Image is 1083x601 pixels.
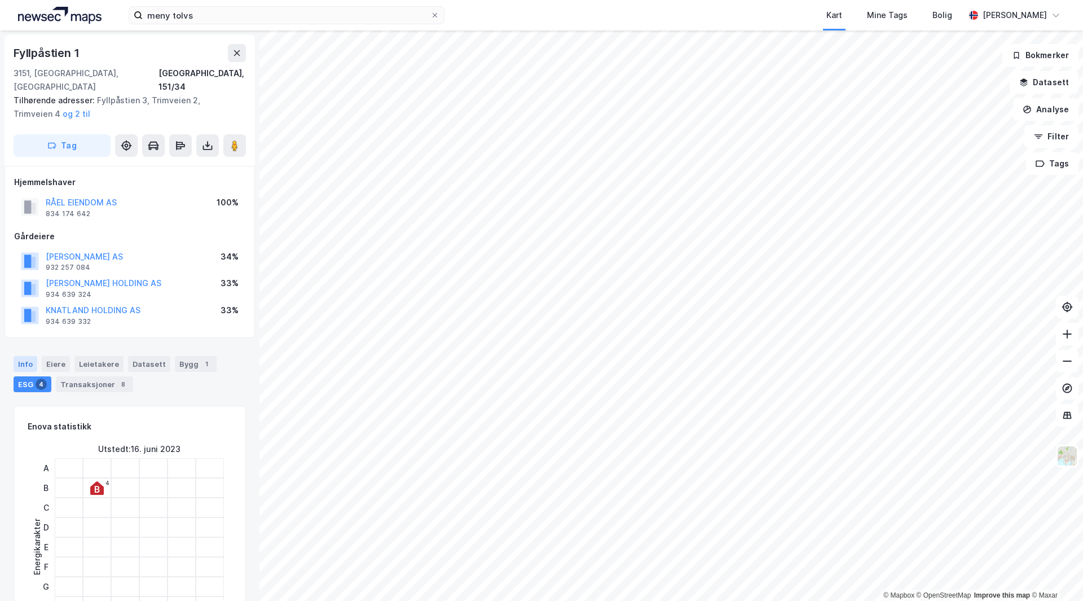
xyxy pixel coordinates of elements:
[39,517,53,537] div: D
[18,7,102,24] img: logo.a4113a55bc3d86da70a041830d287a7e.svg
[42,356,70,372] div: Eiere
[1056,445,1078,467] img: Z
[74,356,124,372] div: Leietakere
[117,379,129,390] div: 8
[217,196,239,209] div: 100%
[39,557,53,577] div: F
[56,376,133,392] div: Transaksjoner
[46,263,90,272] div: 932 257 084
[1027,547,1083,601] div: Kontrollprogram for chat
[1026,152,1078,175] button: Tags
[14,44,81,62] div: Fyllpåstien 1
[14,356,37,372] div: Info
[14,94,237,121] div: Fyllpåstien 3, Trimveien 2, Trimveien 4
[917,591,971,599] a: OpenStreetMap
[175,356,217,372] div: Bygg
[221,304,239,317] div: 33%
[46,317,91,326] div: 934 639 332
[143,7,430,24] input: Søk på adresse, matrikkel, gårdeiere, leietakere eller personer
[1024,125,1078,148] button: Filter
[932,8,952,22] div: Bolig
[128,356,170,372] div: Datasett
[1002,44,1078,67] button: Bokmerker
[36,379,47,390] div: 4
[159,67,246,94] div: [GEOGRAPHIC_DATA], 151/34
[14,176,245,189] div: Hjemmelshaver
[14,376,51,392] div: ESG
[201,358,212,370] div: 1
[14,67,159,94] div: 3151, [GEOGRAPHIC_DATA], [GEOGRAPHIC_DATA]
[1027,547,1083,601] iframe: Chat Widget
[826,8,842,22] div: Kart
[28,420,91,433] div: Enova statistikk
[39,498,53,517] div: C
[974,591,1030,599] a: Improve this map
[46,209,90,218] div: 834 174 642
[46,290,91,299] div: 934 639 324
[39,577,53,596] div: G
[39,458,53,478] div: A
[39,478,53,498] div: B
[39,537,53,557] div: E
[98,442,180,456] div: Utstedt : 16. juni 2023
[14,95,97,105] span: Tilhørende adresser:
[1010,71,1078,94] button: Datasett
[867,8,908,22] div: Mine Tags
[983,8,1047,22] div: [PERSON_NAME]
[105,480,109,486] div: 4
[30,519,44,575] div: Energikarakter
[1013,98,1078,121] button: Analyse
[221,250,239,264] div: 34%
[14,230,245,243] div: Gårdeiere
[221,277,239,290] div: 33%
[883,591,914,599] a: Mapbox
[14,134,111,157] button: Tag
